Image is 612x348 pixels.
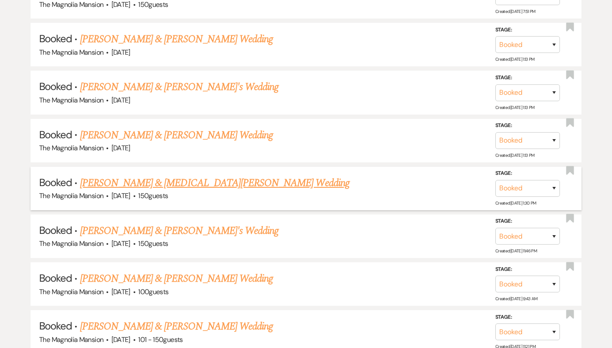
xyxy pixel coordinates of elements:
span: [DATE] [111,191,130,200]
span: The Magnolia Mansion [39,287,103,296]
span: Booked [39,32,72,45]
span: Created: [DATE] 1:13 PM [495,152,535,158]
span: The Magnolia Mansion [39,335,103,344]
span: [DATE] [111,143,130,152]
span: Created: [DATE] 11:46 PM [495,248,537,254]
label: Stage: [495,217,560,226]
span: Created: [DATE] 1:13 PM [495,104,535,110]
a: [PERSON_NAME] & [PERSON_NAME]'s Wedding [80,79,279,95]
span: 101 - 150 guests [138,335,182,344]
label: Stage: [495,25,560,35]
span: [DATE] [111,96,130,105]
span: [DATE] [111,239,130,248]
span: Created: [DATE] 1:13 PM [495,56,535,62]
span: Created: [DATE] 9:43 AM [495,296,538,301]
span: Booked [39,80,72,93]
span: [DATE] [111,287,130,296]
span: Booked [39,319,72,332]
label: Stage: [495,73,560,83]
a: [PERSON_NAME] & [PERSON_NAME] Wedding [80,31,273,47]
label: Stage: [495,265,560,274]
span: Booked [39,128,72,141]
span: The Magnolia Mansion [39,48,103,57]
span: [DATE] [111,48,130,57]
span: 150 guests [138,239,168,248]
a: [PERSON_NAME] & [PERSON_NAME]'s Wedding [80,223,279,239]
label: Stage: [495,169,560,178]
label: Stage: [495,313,560,322]
span: The Magnolia Mansion [39,143,103,152]
label: Stage: [495,121,560,130]
span: [DATE] [111,335,130,344]
a: [PERSON_NAME] & [PERSON_NAME] Wedding [80,271,273,286]
span: Booked [39,271,72,285]
span: The Magnolia Mansion [39,239,103,248]
span: The Magnolia Mansion [39,96,103,105]
span: Booked [39,176,72,189]
span: 150 guests [138,191,168,200]
span: 100 guests [138,287,168,296]
span: Created: [DATE] 7:51 PM [495,9,535,14]
a: [PERSON_NAME] & [PERSON_NAME] Wedding [80,319,273,334]
a: [PERSON_NAME] & [PERSON_NAME] Wedding [80,127,273,143]
span: Created: [DATE] 1:30 PM [495,200,536,206]
a: [PERSON_NAME] & [MEDICAL_DATA][PERSON_NAME] Wedding [80,175,349,191]
span: Booked [39,224,72,237]
span: The Magnolia Mansion [39,191,103,200]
